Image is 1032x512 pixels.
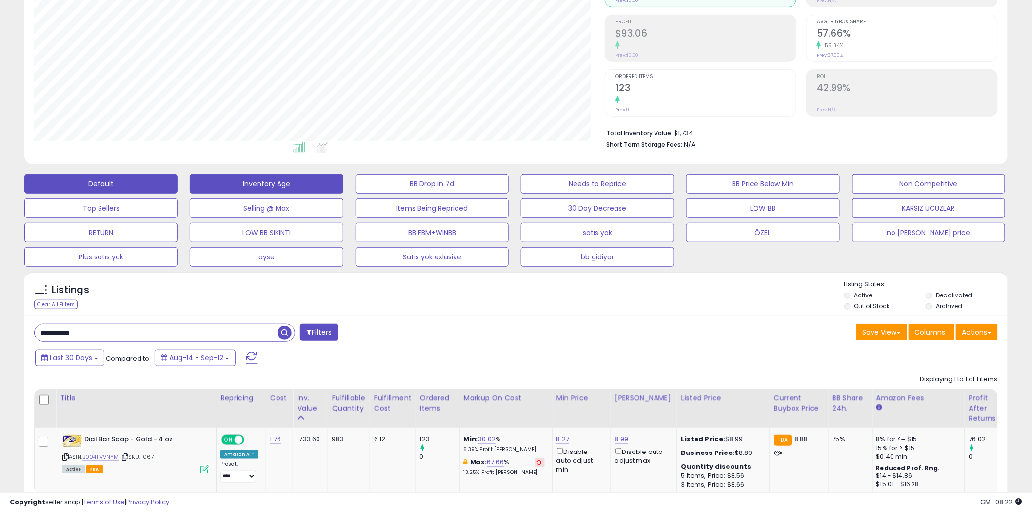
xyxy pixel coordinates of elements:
button: LOW BB [686,198,839,218]
h2: 123 [615,82,796,96]
small: Amazon Fees. [876,403,882,412]
small: Prev: 37.00% [817,52,843,58]
strong: Copyright [10,497,45,507]
div: Fulfillment Cost [374,393,412,414]
label: Deactivated [936,291,972,299]
a: 8.27 [556,434,570,444]
span: Profit [615,20,796,25]
button: BB FBM+WINBB [356,223,509,242]
div: Clear All Filters [34,300,78,309]
a: B004PVVNYM [82,453,119,461]
div: BB Share 24h. [833,393,868,414]
h2: $93.06 [615,28,796,41]
b: Reduced Prof. Rng. [876,464,940,472]
span: Ordered Items [615,74,796,79]
i: Revert to store-level Max Markup [537,460,542,465]
div: % [464,435,545,453]
button: BB Price Below Min [686,174,839,194]
div: Ordered Items [420,393,456,414]
div: % [464,458,545,476]
div: 123 [420,435,459,444]
h2: 42.99% [817,82,997,96]
div: $14 - $14.86 [876,472,957,480]
div: 983 [332,435,362,444]
div: $15.01 - $16.28 [876,480,957,489]
button: LOW BB SIKINTI [190,223,343,242]
div: Title [60,393,212,403]
div: Displaying 1 to 1 of 1 items [920,375,998,384]
small: 55.84% [821,42,844,49]
button: Non Competitive [852,174,1005,194]
div: seller snap | | [10,498,169,507]
small: FBA [774,435,792,446]
div: [PERSON_NAME] [615,393,673,403]
button: Inventory Age [190,174,343,194]
div: 0 [420,453,459,461]
b: Dial Bar Soap - Gold - 4 oz [84,435,203,447]
div: Repricing [220,393,262,403]
p: 6.39% Profit [PERSON_NAME] [464,446,545,453]
span: Compared to: [106,354,151,363]
div: 3 Items, Price: $8.66 [681,480,762,489]
button: Default [24,174,178,194]
div: Listed Price [681,393,766,403]
a: 30.02 [478,434,496,444]
th: The percentage added to the cost of goods (COGS) that forms the calculator for Min & Max prices. [459,389,552,428]
p: Listing States: [844,280,1008,289]
div: Min Price [556,393,607,403]
span: ON [222,436,235,444]
button: satıs yok [521,223,674,242]
span: FBA [86,465,103,473]
button: bb gidiyor [521,247,674,267]
span: | SKU: 1067 [120,453,154,461]
div: Cost [270,393,289,403]
button: Satıs yok exlusive [356,247,509,267]
div: 5 Items, Price: $8.56 [681,472,762,480]
div: Amazon Fees [876,393,961,403]
button: BB Drop in 7d [356,174,509,194]
span: 2025-10-13 08:22 GMT [981,497,1022,507]
b: Listed Price: [681,434,726,444]
span: Aug-14 - Sep-12 [169,353,223,363]
span: Avg. Buybox Share [817,20,997,25]
b: Total Inventory Value: [606,129,673,137]
a: Privacy Policy [126,497,169,507]
button: Needs to Reprice [521,174,674,194]
span: Last 30 Days [50,353,92,363]
button: Last 30 Days [35,350,104,366]
div: ASIN: [62,435,209,473]
label: Archived [936,302,962,310]
b: Short Term Storage Fees: [606,140,682,149]
button: Plus satıs yok [24,247,178,267]
p: 13.25% Profit [PERSON_NAME] [464,469,545,476]
button: no [PERSON_NAME] price [852,223,1005,242]
b: Max: [470,457,487,467]
small: Prev: N/A [817,107,836,113]
button: Actions [956,324,998,340]
div: Inv. value [297,393,323,414]
label: Out of Stock [854,302,890,310]
div: Current Buybox Price [774,393,824,414]
button: Top Sellers [24,198,178,218]
div: Amazon AI * [220,450,258,459]
span: OFF [243,436,258,444]
button: Selling @ Max [190,198,343,218]
a: 1.76 [270,434,281,444]
button: Save View [856,324,907,340]
a: 8.99 [615,434,629,444]
div: 6.12 [374,435,408,444]
span: Columns [915,327,946,337]
a: 67.66 [487,457,504,467]
button: 30 Day Decrease [521,198,674,218]
h5: Listings [52,283,89,297]
div: 75% [833,435,865,444]
div: Disable auto adjust max [615,446,670,465]
button: RETURN [24,223,178,242]
button: Aug-14 - Sep-12 [155,350,236,366]
div: 15% for > $15 [876,444,957,453]
span: All listings currently available for purchase on Amazon [62,465,85,473]
span: 8.88 [794,434,808,444]
div: Preset: [220,461,258,483]
div: 1733.60 [297,435,320,444]
span: N/A [684,140,695,149]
